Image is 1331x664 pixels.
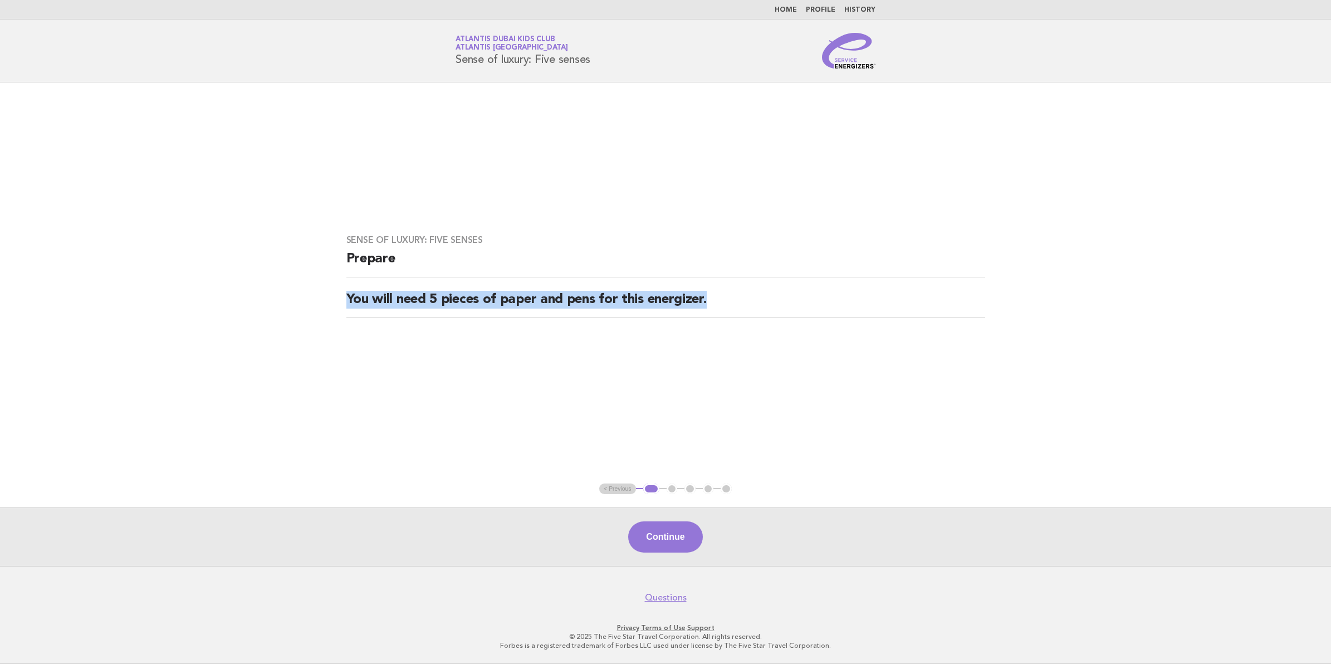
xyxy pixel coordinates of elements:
h1: Sense of luxury: Five senses [456,36,590,65]
a: Profile [806,7,835,13]
p: Forbes is a registered trademark of Forbes LLC used under license by The Five Star Travel Corpora... [325,641,1006,650]
a: History [844,7,875,13]
h2: Prepare [346,250,985,277]
span: Atlantis [GEOGRAPHIC_DATA] [456,45,568,52]
img: Service Energizers [822,33,875,69]
a: Support [687,624,715,632]
a: Atlantis Dubai Kids ClubAtlantis [GEOGRAPHIC_DATA] [456,36,568,51]
button: 1 [643,484,659,495]
p: © 2025 The Five Star Travel Corporation. All rights reserved. [325,632,1006,641]
a: Home [775,7,797,13]
p: · · [325,623,1006,632]
button: Continue [628,521,702,553]
h2: You will need 5 pieces of paper and pens for this energizer. [346,291,985,318]
h3: Sense of luxury: Five senses [346,235,985,246]
a: Terms of Use [641,624,686,632]
a: Questions [645,592,687,603]
a: Privacy [617,624,639,632]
